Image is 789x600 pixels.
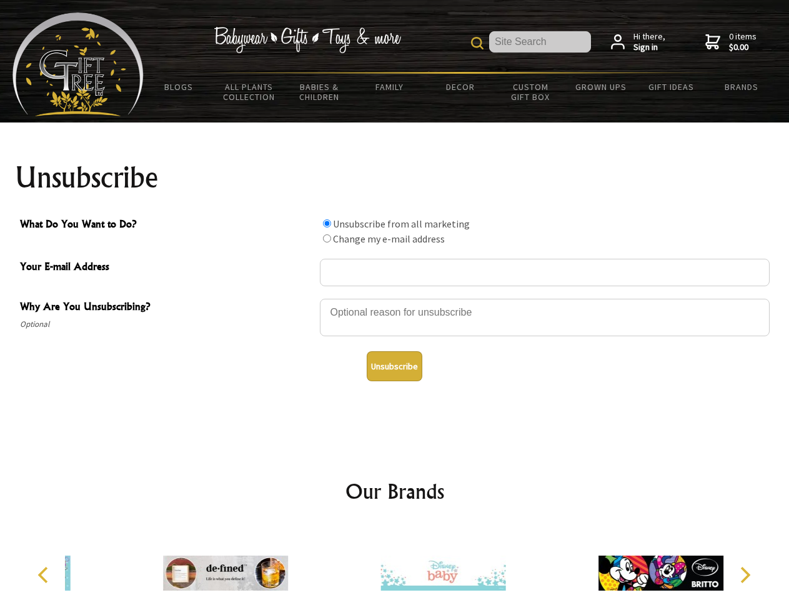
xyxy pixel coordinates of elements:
a: Brands [707,74,777,100]
input: Site Search [489,31,591,52]
span: What Do You Want to Do? [20,216,314,234]
h2: Our Brands [25,476,765,506]
a: Decor [425,74,495,100]
a: Family [355,74,425,100]
a: BLOGS [144,74,214,100]
span: 0 items [729,31,757,53]
a: Custom Gift Box [495,74,566,110]
span: Hi there, [633,31,665,53]
button: Next [731,561,758,589]
img: Babyware - Gifts - Toys and more... [12,12,144,116]
a: Gift Ideas [636,74,707,100]
label: Unsubscribe from all marketing [333,217,470,230]
a: 0 items$0.00 [705,31,757,53]
a: All Plants Collection [214,74,285,110]
textarea: Why Are You Unsubscribing? [320,299,770,336]
a: Hi there,Sign in [611,31,665,53]
input: What Do You Want to Do? [323,219,331,227]
h1: Unsubscribe [15,162,775,192]
input: Your E-mail Address [320,259,770,286]
img: product search [471,37,484,49]
a: Grown Ups [565,74,636,100]
a: Babies & Children [284,74,355,110]
img: Babywear - Gifts - Toys & more [214,27,401,53]
strong: Sign in [633,42,665,53]
label: Change my e-mail address [333,232,445,245]
button: Previous [31,561,59,589]
span: Your E-mail Address [20,259,314,277]
button: Unsubscribe [367,351,422,381]
span: Optional [20,317,314,332]
input: What Do You Want to Do? [323,234,331,242]
span: Why Are You Unsubscribing? [20,299,314,317]
strong: $0.00 [729,42,757,53]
